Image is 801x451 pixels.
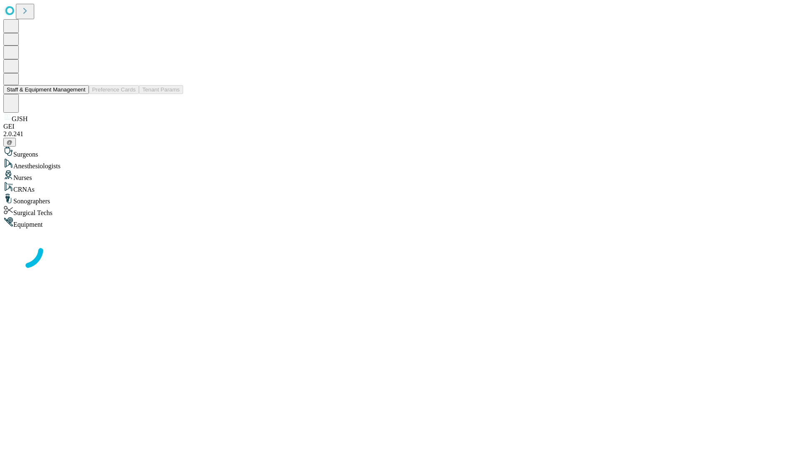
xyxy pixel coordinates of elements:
[3,217,798,228] div: Equipment
[12,115,28,122] span: GJSH
[139,85,183,94] button: Tenant Params
[7,139,13,145] span: @
[3,85,89,94] button: Staff & Equipment Management
[3,205,798,217] div: Surgical Techs
[3,130,798,138] div: 2.0.241
[3,147,798,158] div: Surgeons
[3,170,798,182] div: Nurses
[3,158,798,170] div: Anesthesiologists
[89,85,139,94] button: Preference Cards
[3,182,798,193] div: CRNAs
[3,138,16,147] button: @
[3,193,798,205] div: Sonographers
[3,123,798,130] div: GEI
